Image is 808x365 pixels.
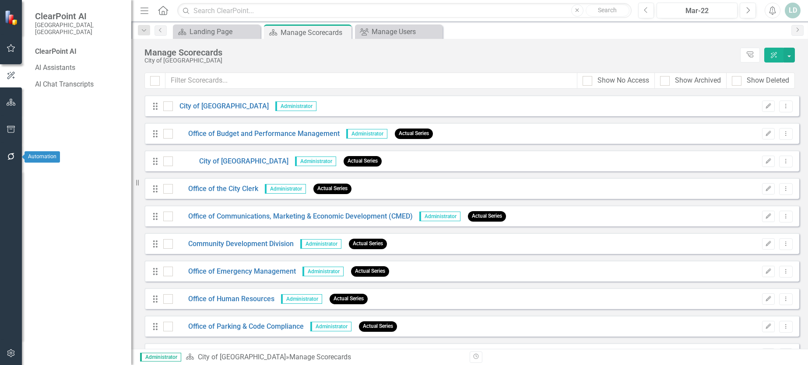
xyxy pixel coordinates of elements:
[351,266,389,276] span: Actual Series
[173,267,296,277] a: Office of Emergency Management
[313,184,351,194] span: Actual Series
[35,21,123,36] small: [GEOGRAPHIC_DATA], [GEOGRAPHIC_DATA]
[281,27,349,38] div: Manage Scorecards
[357,26,440,37] a: Manage Users
[35,47,123,57] div: ClearPoint AI
[173,129,340,139] a: Office of Budget and Performance Management
[35,80,123,90] a: AI Chat Transcripts
[747,76,789,86] div: Show Deleted
[173,156,288,167] a: City of [GEOGRAPHIC_DATA]
[785,3,801,18] button: LD
[675,76,721,86] div: Show Archived
[468,211,506,221] span: Actual Series
[173,322,304,332] a: Office of Parking & Code Compliance
[173,239,294,249] a: Community Development Division
[346,129,387,139] span: Administrator
[660,6,734,16] div: Mar-22
[419,212,460,221] span: Administrator
[598,7,617,14] span: Search
[281,294,322,304] span: Administrator
[359,321,397,331] span: Actual Series
[344,156,382,166] span: Actual Series
[173,184,258,194] a: Office of the City Clerk
[186,352,463,362] div: » Manage Scorecards
[35,63,123,73] a: AI Assistants
[349,239,387,249] span: Actual Series
[302,267,344,276] span: Administrator
[395,129,433,139] span: Actual Series
[4,10,20,25] img: ClearPoint Strategy
[190,26,258,37] div: Landing Page
[330,294,368,304] span: Actual Series
[173,212,413,222] a: Office of Communications, Marketing & Economic Development (CMED)
[173,101,269,111] a: City of [GEOGRAPHIC_DATA]
[265,184,306,194] span: Administrator
[144,48,736,57] div: Manage Scorecards
[173,294,274,304] a: Office of Human Resources
[140,353,181,362] span: Administrator
[300,239,341,249] span: Administrator
[372,26,440,37] div: Manage Users
[35,11,123,21] span: ClearPoint AI
[310,322,351,331] span: Administrator
[165,73,577,89] input: Filter Scorecards...
[597,76,649,86] div: Show No Access
[175,26,258,37] a: Landing Page
[657,3,738,18] button: Mar-22
[198,353,286,361] a: City of [GEOGRAPHIC_DATA]
[177,3,631,18] input: Search ClearPoint...
[586,4,629,17] button: Search
[144,57,736,64] div: City of [GEOGRAPHIC_DATA]
[275,101,316,111] span: Administrator
[295,156,336,166] span: Administrator
[25,151,60,163] div: Automation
